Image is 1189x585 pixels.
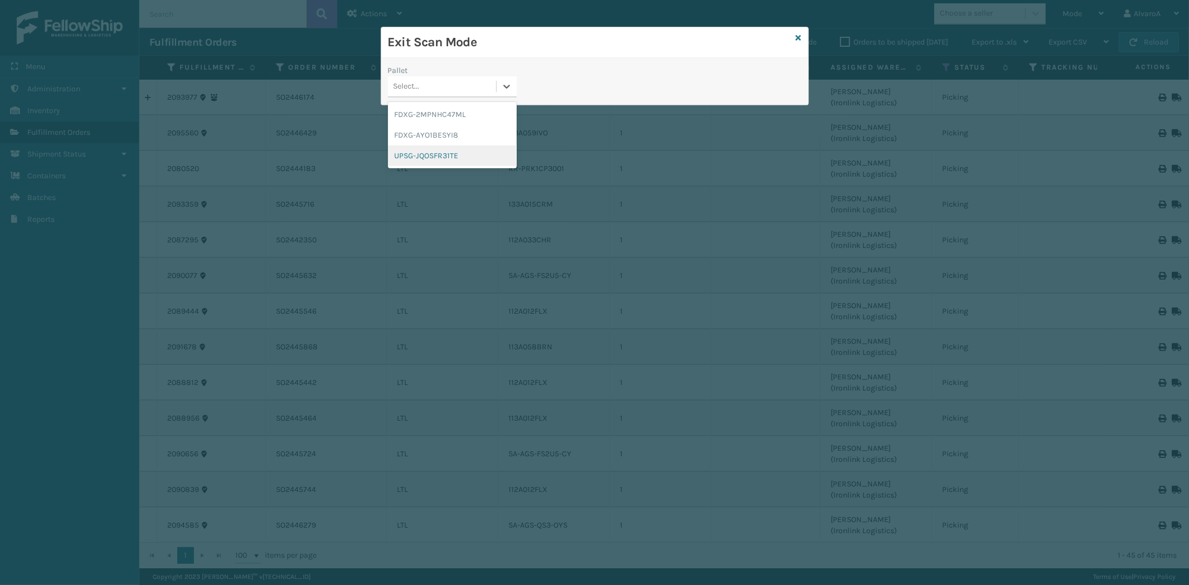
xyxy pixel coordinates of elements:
div: Select... [394,81,420,92]
h3: Exit Scan Mode [388,34,792,51]
div: FDXG-2MPNHC47ML [388,104,517,125]
div: UPSG-JQOSFR31TE [388,145,517,166]
label: Pallet [388,65,408,76]
div: FDXG-AYO1BESYI8 [388,125,517,145]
